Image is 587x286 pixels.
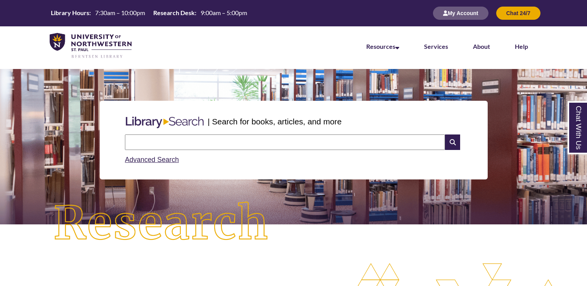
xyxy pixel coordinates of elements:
[48,9,250,17] table: Hours Today
[496,7,540,20] button: Chat 24/7
[366,43,399,50] a: Resources
[473,43,490,50] a: About
[125,156,179,164] a: Advanced Search
[29,178,294,270] img: Research
[201,9,247,16] span: 9:00am – 5:00pm
[48,9,92,17] th: Library Hours:
[515,43,528,50] a: Help
[48,9,250,18] a: Hours Today
[150,9,197,17] th: Research Desk:
[445,134,460,150] i: Search
[496,10,540,16] a: Chat 24/7
[122,114,208,131] img: Libary Search
[95,9,145,16] span: 7:30am – 10:00pm
[50,33,132,59] img: UNWSP Library Logo
[433,7,488,20] button: My Account
[424,43,448,50] a: Services
[433,10,488,16] a: My Account
[208,115,341,127] p: | Search for books, articles, and more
